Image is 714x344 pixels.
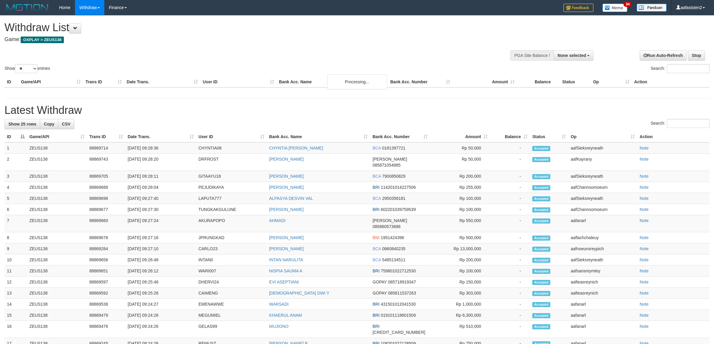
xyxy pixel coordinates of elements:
[4,3,50,12] img: MOTION_logo.png
[430,299,490,310] td: Rp 1,000,000
[640,207,649,212] a: Note
[568,299,637,310] td: aafanarl
[15,64,37,73] select: Showentries
[381,268,416,273] span: Copy 759801022712530 to clipboard
[27,193,87,204] td: ZEUS138
[640,174,649,179] a: Note
[269,324,289,329] a: MUJIONO
[4,310,27,321] td: 15
[532,269,550,274] span: Accepted
[430,288,490,299] td: Rp 303,000
[388,76,452,87] th: Bank Acc. Number
[372,157,407,162] span: [PERSON_NAME]
[430,277,490,288] td: Rp 150,000
[381,185,416,190] span: Copy 114201014227506 to clipboard
[125,277,196,288] td: [DATE] 09:25:46
[269,302,289,307] a: WARSADI
[640,291,649,295] a: Note
[125,215,196,232] td: [DATE] 09:27:24
[124,76,200,87] th: Date Trans.
[4,204,27,215] td: 6
[27,215,87,232] td: ZEUS138
[651,119,710,128] label: Search:
[430,310,490,321] td: Rp 6,300,000
[430,215,490,232] td: Rp 550,000
[510,50,554,61] div: PGA Site Balance /
[200,76,276,87] th: User ID
[372,330,425,335] span: Copy 667201034642536 to clipboard
[269,291,330,295] a: [DEMOGRAPHIC_DATA] DWI Y
[4,299,27,310] td: 14
[372,291,387,295] span: GOPAY
[430,171,490,182] td: Rp 200,000
[27,254,87,265] td: ZEUS138
[125,193,196,204] td: [DATE] 09:27:40
[490,215,530,232] td: -
[382,257,405,262] span: Copy 5485134511 to clipboard
[388,291,416,295] span: Copy 085811537263 to clipboard
[532,280,550,285] span: Accepted
[532,218,550,224] span: Accepted
[87,193,125,204] td: 88869698
[430,182,490,193] td: Rp 255,000
[517,76,560,87] th: Balance
[532,236,550,241] span: Accepted
[87,215,125,232] td: 88869660
[125,232,196,243] td: [DATE] 09:27:16
[4,22,470,34] h1: Withdraw List
[372,207,379,212] span: BRI
[490,277,530,288] td: -
[568,182,637,193] td: aafChannsomoeurn
[4,37,470,43] h4: Game:
[125,299,196,310] td: [DATE] 09:24:27
[532,313,550,318] span: Accepted
[382,196,405,201] span: Copy 2950356181 to clipboard
[532,324,550,329] span: Accepted
[196,182,267,193] td: PEJUDIKAYA
[640,313,649,318] a: Note
[430,232,490,243] td: Rp 500,000
[372,324,379,329] span: BRI
[640,218,649,223] a: Note
[4,131,27,142] th: ID: activate to sort column descending
[269,257,303,262] a: INTAN NARULITA
[196,204,267,215] td: TUNGKAKGULUNE
[532,196,550,201] span: Accepted
[196,243,267,254] td: CARLO23
[269,146,323,150] a: CHYNTIA [PERSON_NAME]
[269,235,304,240] a: [PERSON_NAME]
[568,243,637,254] td: aafnoeunsreypich
[27,243,87,254] td: ZEUS138
[372,302,379,307] span: BRI
[640,185,649,190] a: Note
[4,154,27,171] td: 2
[532,291,550,296] span: Accepted
[125,254,196,265] td: [DATE] 09:26:48
[490,193,530,204] td: -
[196,254,267,265] td: INTAN0
[196,321,267,338] td: GELAS99
[87,142,125,154] td: 88869714
[430,243,490,254] td: Rp 13,000,000
[8,122,36,126] span: Show 25 rows
[269,268,303,273] a: NISPIA SAUMA A
[430,204,490,215] td: Rp 100,000
[532,207,550,212] span: Accepted
[490,232,530,243] td: -
[372,218,407,223] span: [PERSON_NAME]
[87,288,125,299] td: 88869592
[196,131,267,142] th: User ID: activate to sort column ascending
[372,224,400,229] span: Copy 085860573686 to clipboard
[27,265,87,277] td: ZEUS138
[490,310,530,321] td: -
[372,146,381,150] span: BCA
[269,196,313,201] a: ALPASYA DESVIN VAL
[125,321,196,338] td: [DATE] 09:24:26
[568,154,637,171] td: aafKayrany
[269,218,285,223] a: AHMADI
[58,119,74,129] a: CSV
[381,235,404,240] span: Copy 1951424396 to clipboard
[640,50,687,61] a: Run Auto-Refresh
[27,204,87,215] td: ZEUS138
[27,288,87,299] td: ZEUS138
